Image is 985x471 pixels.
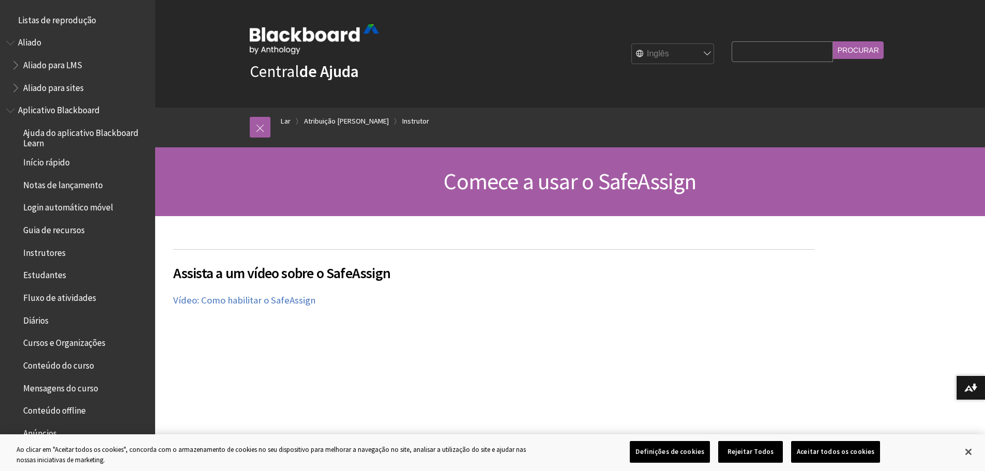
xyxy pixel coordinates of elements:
font: Ajuda do aplicativo Blackboard Learn [23,127,139,149]
nav: Esboço do livro para Anthology Ally Help [6,34,149,97]
font: Vídeo: Como habilitar o SafeAssign [173,294,315,306]
font: Aliado [18,37,41,48]
a: Atribuição [PERSON_NAME] [304,115,389,128]
font: Notas de lançamento [23,179,103,191]
a: Lar [281,115,291,128]
font: Listas de reprodução [18,14,96,26]
font: Cursos e Organizações [23,337,105,348]
button: Rejeitar Todos [718,441,783,463]
font: Instrutor [402,116,429,126]
font: Conteúdo do curso [23,360,94,371]
img: Blackboard por Anthology [250,24,379,54]
font: Conteúdo offline [23,405,86,416]
font: Atribuição [PERSON_NAME] [304,116,389,126]
button: Aceitar todos os cookies [791,441,880,463]
font: Início rápido [23,157,70,168]
div: Ao clicar em "Aceitar todos os cookies", concorda com o armazenamento de cookies no seu dispositi... [17,445,542,465]
a: Centralde Ajuda [250,61,359,82]
font: de Ajuda [299,61,359,82]
font: Instrutores [23,247,66,259]
font: Aplicativo Blackboard [18,104,100,116]
font: Comece a usar o SafeAssign [444,167,696,195]
font: Assista a um vídeo sobre o SafeAssign [173,264,390,282]
font: Fluxo de atividades [23,292,96,303]
font: Central [250,61,299,82]
button: Definições de cookies [630,441,710,463]
select: Seletor de idioma do site [632,44,715,65]
nav: Esboço do livro para listas de reprodução [6,11,149,29]
input: Procurar [833,41,884,59]
font: Anúncios [23,428,57,439]
button: Fechar [957,440,980,463]
font: Estudantes [23,269,66,281]
font: Login automático móvel [23,202,113,213]
font: Aliado para LMS [23,59,82,71]
font: Guia de recursos [23,224,85,236]
font: Mensagens do curso [23,383,98,394]
font: Aliado para sites [23,82,84,94]
font: Lar [281,116,291,126]
font: Diários [23,315,49,326]
a: Vídeo: Como habilitar o SafeAssign [173,294,315,307]
a: Instrutor [402,115,429,128]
